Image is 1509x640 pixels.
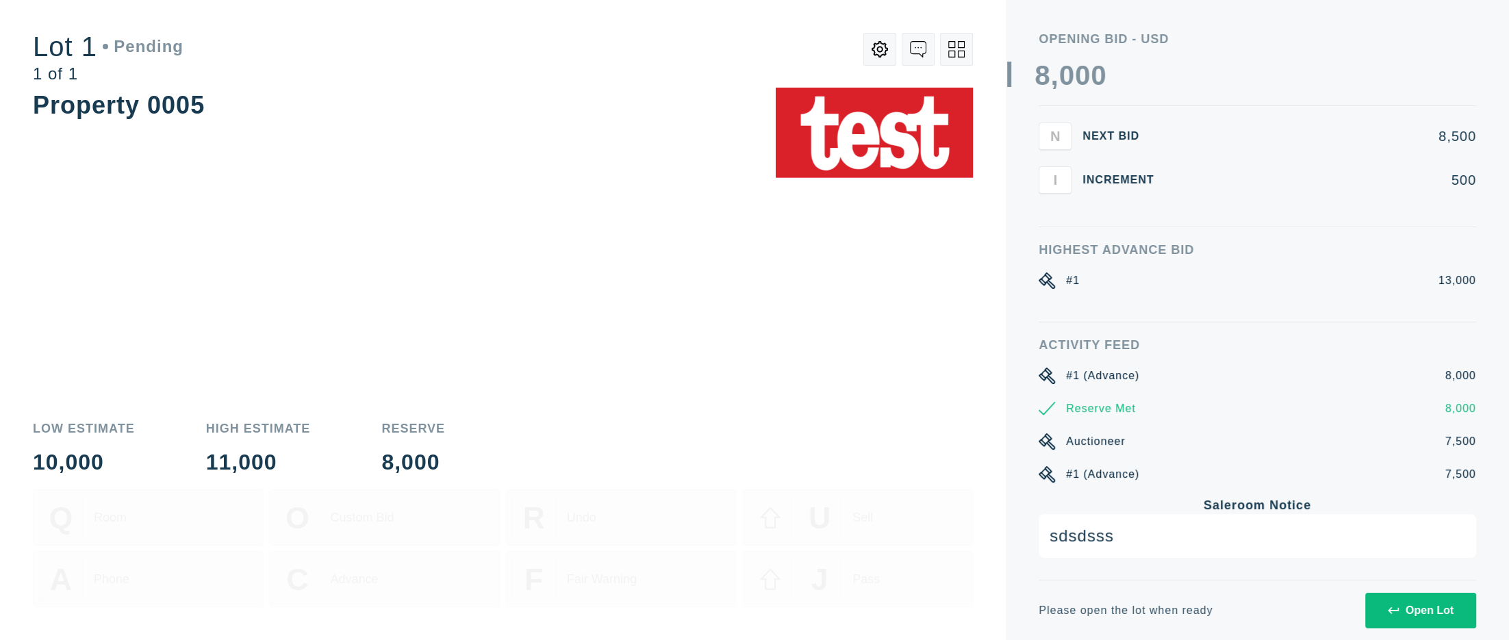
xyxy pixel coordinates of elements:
div: Saleroom Notice [1039,499,1476,511]
button: Open Lot [1365,593,1476,628]
div: 7,500 [1445,433,1476,450]
div: Low Estimate [33,422,135,435]
div: 8,000 [1445,368,1476,384]
div: Property 0005 [33,91,205,119]
div: Highest Advance Bid [1039,244,1476,256]
div: #1 [1066,272,1080,289]
div: 13,000 [1438,272,1476,289]
div: 1 of 1 [33,66,183,82]
div: 0 [1059,62,1075,89]
button: N [1039,123,1071,150]
div: 0 [1075,62,1091,89]
div: #1 (Advance) [1066,466,1139,483]
div: sdsdsss [1050,526,1114,545]
div: Lot 1 [33,33,183,60]
div: Reserve Met [1066,400,1136,417]
div: Activity Feed [1039,339,1476,351]
div: High Estimate [206,422,311,435]
div: Reserve [381,422,445,435]
div: 500 [1176,173,1476,187]
div: 8,000 [381,451,445,473]
span: I [1054,172,1058,188]
button: I [1039,166,1071,194]
div: , [1051,62,1059,335]
div: 8,500 [1176,129,1476,143]
div: Please open the lot when ready [1039,605,1213,616]
div: Increment [1082,175,1165,185]
div: Pending [103,38,183,55]
div: 8 [1035,62,1050,89]
div: 7,500 [1445,466,1476,483]
div: 0 [1091,62,1106,89]
div: #1 (Advance) [1066,368,1139,384]
div: Opening bid - USD [1039,33,1476,45]
span: N [1050,128,1060,144]
div: 8,000 [1445,400,1476,417]
div: 10,000 [33,451,135,473]
div: Next Bid [1082,131,1165,142]
div: Open Lot [1388,604,1454,617]
div: 11,000 [206,451,311,473]
div: Auctioneer [1066,433,1126,450]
